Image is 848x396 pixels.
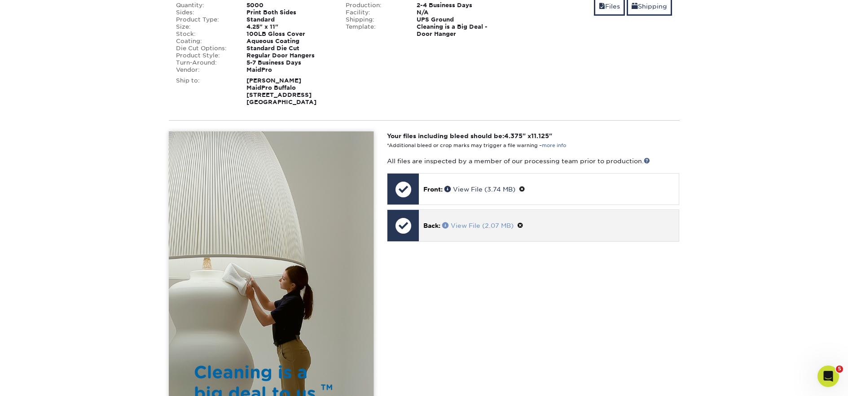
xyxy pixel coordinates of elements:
div: Standard [240,16,339,23]
div: 5000 [240,2,339,9]
div: Standard Die Cut [240,45,339,52]
div: Cleaning is a Big Deal - Door Hanger [410,23,509,38]
small: *Additional bleed or crop marks may trigger a file warning – [387,143,566,148]
strong: Your files including bleed should be: " x " [387,132,552,139]
iframe: Intercom live chat [817,366,839,387]
a: View File (3.74 MB) [444,186,515,193]
div: Sides: [169,9,240,16]
div: Print Both Sides [240,9,339,16]
div: Size: [169,23,240,30]
div: Aqueous Coating [240,38,339,45]
div: Product Style: [169,52,240,59]
span: Front: [423,186,443,193]
div: Stock: [169,30,240,38]
span: 4.375 [504,132,523,139]
strong: [PERSON_NAME] MaidPro Buffalo [STREET_ADDRESS] [GEOGRAPHIC_DATA] [246,77,316,105]
a: View File (2.07 MB) [442,222,514,229]
div: 100LB Gloss Cover [240,30,339,38]
p: All files are inspected by a member of our processing team prior to production. [387,157,679,165]
div: Production: [339,2,410,9]
div: MaidPro [240,66,339,74]
div: 2-4 Business Days [410,2,509,9]
div: Shipping: [339,16,410,23]
a: more info [542,143,566,148]
div: 5-7 Business Days [240,59,339,66]
div: Die Cut Options: [169,45,240,52]
div: Template: [339,23,410,38]
div: Product Type: [169,16,240,23]
div: Ship to: [169,77,240,106]
span: shipping [632,3,638,10]
span: files [599,3,605,10]
span: 11.125 [531,132,549,139]
div: Facility: [339,9,410,16]
div: 4.25" x 11" [240,23,339,30]
div: Coating: [169,38,240,45]
span: Back: [423,222,440,229]
div: UPS Ground [410,16,509,23]
div: N/A [410,9,509,16]
div: Turn-Around: [169,59,240,66]
span: 5 [836,366,843,373]
div: Vendor: [169,66,240,74]
div: Quantity: [169,2,240,9]
div: Regular Door Hangers [240,52,339,59]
